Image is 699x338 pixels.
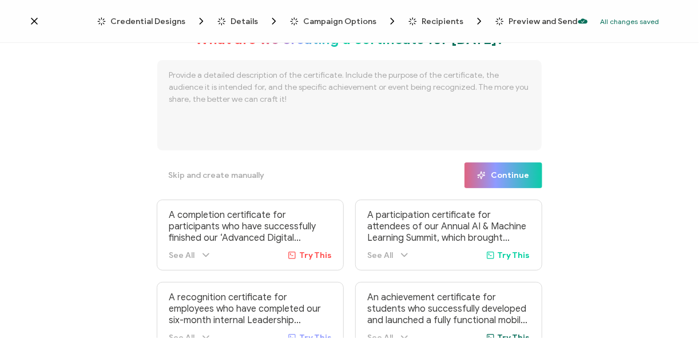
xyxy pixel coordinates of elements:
[290,15,398,27] span: Campaign Options
[110,17,185,26] span: Credential Designs
[509,17,577,26] span: Preview and Send
[367,250,393,260] span: See All
[422,17,463,26] span: Recipients
[168,172,264,180] span: Skip and create manually
[157,162,276,188] button: Skip and create manually
[464,162,542,188] button: Continue
[169,250,194,260] span: See All
[231,17,258,26] span: Details
[495,17,577,26] span: Preview and Send
[169,209,332,244] p: A completion certificate for participants who have successfully finished our ‘Advanced Digital Ma...
[367,292,530,326] p: An achievement certificate for students who successfully developed and launched a fully functiona...
[217,15,280,27] span: Details
[408,15,485,27] span: Recipients
[169,292,332,326] p: A recognition certificate for employees who have completed our six-month internal Leadership Deve...
[97,15,207,27] span: Credential Designs
[642,283,699,338] iframe: Chat Widget
[498,250,530,260] span: Try This
[303,17,376,26] span: Campaign Options
[600,17,659,26] p: All changes saved
[299,250,332,260] span: Try This
[97,15,577,27] div: Breadcrumb
[367,209,530,244] p: A participation certificate for attendees of our Annual AI & Machine Learning Summit, which broug...
[477,171,530,180] span: Continue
